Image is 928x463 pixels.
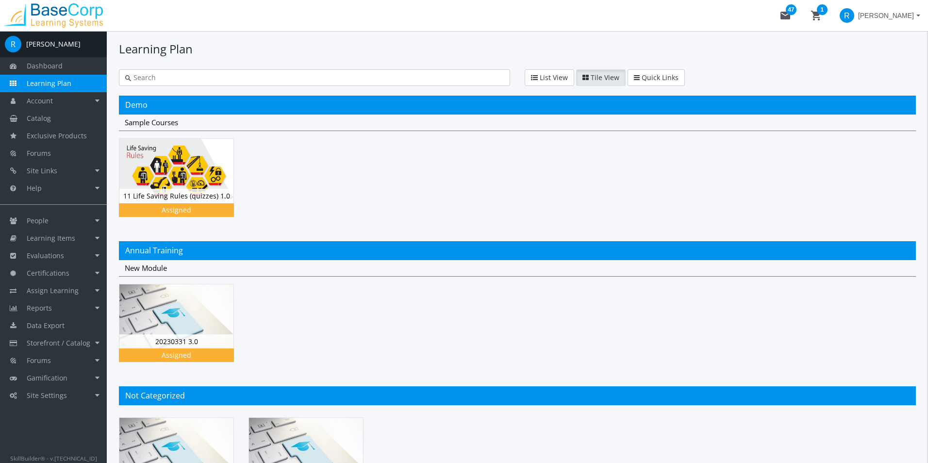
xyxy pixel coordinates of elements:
span: Certifications [27,268,69,278]
span: R [840,8,854,23]
mat-icon: shopping_cart [811,10,822,21]
span: Annual Training [125,245,183,256]
span: Storefront / Catalog [27,338,90,347]
div: 11 Life Saving Rules (quizzes) 1.0 [119,189,233,203]
small: SkillBuilder® - v.[TECHNICAL_ID] [10,454,97,462]
span: Site Links [27,166,57,175]
span: Account [27,96,53,105]
span: Catalog [27,114,51,123]
h1: Learning Plan [119,41,916,57]
span: Reports [27,303,52,313]
span: Site Settings [27,391,67,400]
div: 20230331 3.0 [119,284,249,377]
span: Quick Links [642,73,679,82]
span: Learning Items [27,233,75,243]
span: Help [27,183,42,193]
div: 20230331 3.0 [119,334,233,349]
div: [PERSON_NAME] [26,39,81,49]
span: Learning Plan [27,79,71,88]
span: [PERSON_NAME] [858,7,914,24]
span: List View [540,73,568,82]
span: Not Categorized [125,390,185,401]
span: R [5,36,21,52]
div: Assigned [121,205,232,215]
span: People [27,216,49,225]
span: Data Export [27,321,65,330]
span: New Module [125,263,167,273]
span: Assign Learning [27,286,79,295]
span: Dashboard [27,61,63,70]
span: Demo [125,99,148,110]
span: Exclusive Products [27,131,87,140]
mat-icon: mail [779,10,791,21]
input: Search [131,73,504,83]
div: 11 Life Saving Rules (quizzes) 1.0 [119,138,249,231]
span: Forums [27,356,51,365]
span: Gamification [27,373,67,382]
span: Tile View [591,73,619,82]
span: Sample Courses [125,117,178,127]
div: Assigned [121,350,232,360]
span: Evaluations [27,251,64,260]
span: Forums [27,149,51,158]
